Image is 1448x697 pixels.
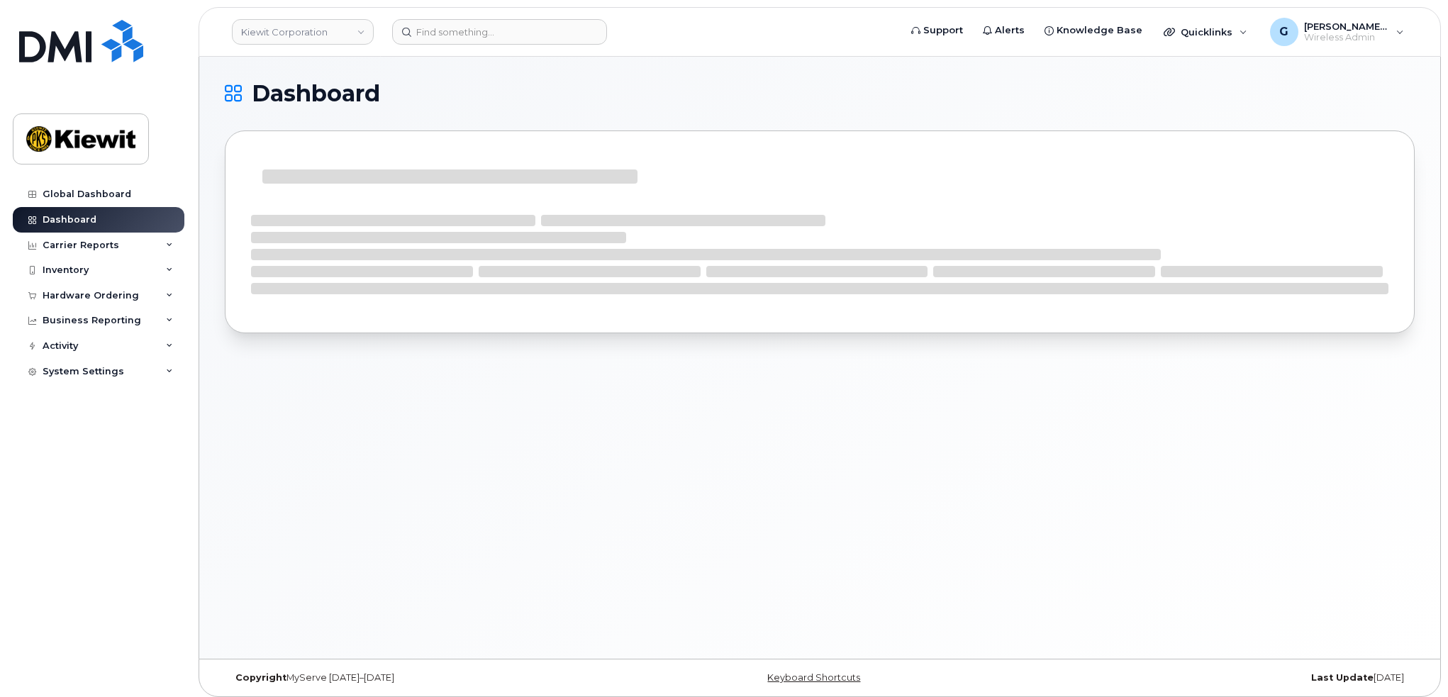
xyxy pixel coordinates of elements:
strong: Last Update [1311,672,1374,683]
div: [DATE] [1018,672,1415,684]
span: Dashboard [252,83,380,104]
strong: Copyright [235,672,286,683]
div: MyServe [DATE]–[DATE] [225,672,621,684]
a: Keyboard Shortcuts [767,672,860,683]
